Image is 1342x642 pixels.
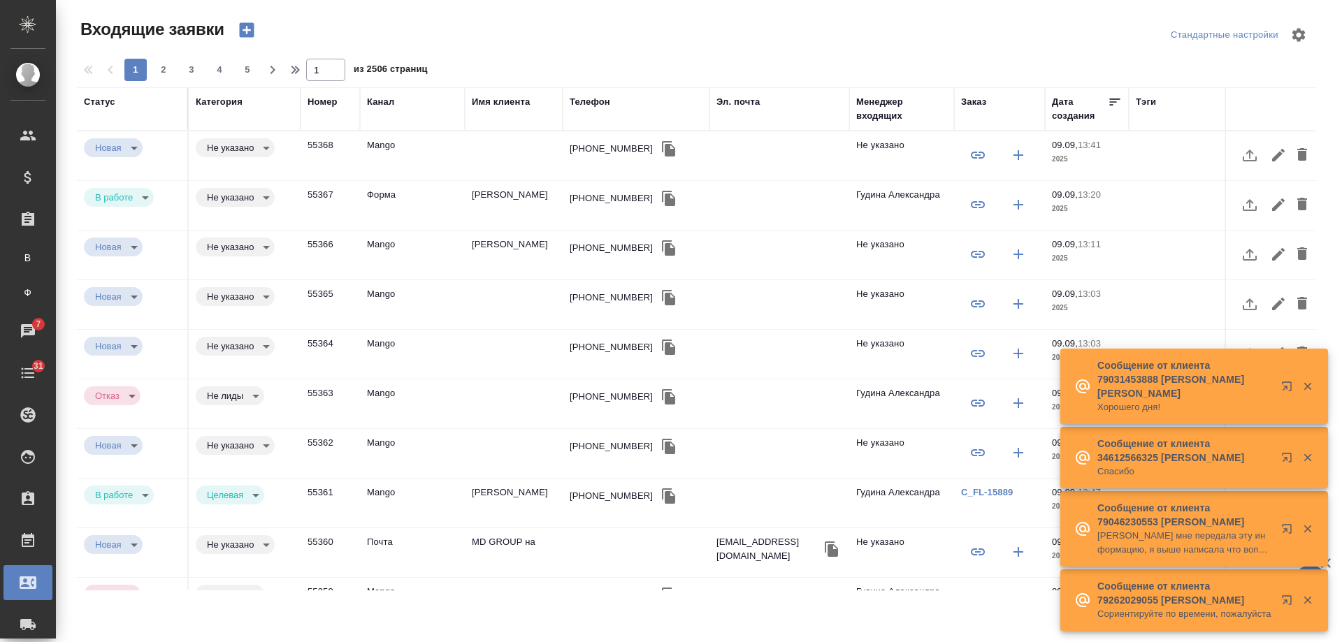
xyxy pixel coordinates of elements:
button: Создать заказ [1002,436,1035,469]
div: Новая [196,287,275,306]
button: Новая [91,539,126,550]
button: Скопировать [658,287,679,308]
td: Mango [360,578,465,627]
td: Почта [360,528,465,577]
div: Дата создания [1052,95,1108,123]
td: Не указано [849,280,954,329]
td: 55362 [301,429,360,478]
div: [PHONE_NUMBER] [570,291,653,305]
button: Скопировать [658,138,679,159]
button: Привязать к существующему заказу [961,535,995,569]
button: Новая [91,340,126,352]
button: Открыть в новой вкладке [1273,372,1306,406]
div: Номер [308,95,338,109]
p: 2025 [1052,202,1122,216]
div: Эл. почта [716,95,760,109]
div: Новая [84,238,143,256]
button: В работе [91,191,137,203]
button: Закрыть [1293,523,1322,535]
button: Скопировать [658,337,679,358]
button: Редактировать [1267,138,1290,172]
div: [PHONE_NUMBER] [570,142,653,156]
button: 5 [236,59,259,81]
button: Удалить [1290,188,1314,221]
button: Загрузить файл [1233,337,1267,370]
td: Не указано [849,528,954,577]
td: Mango [360,379,465,428]
button: Открыть в новой вкладке [1273,444,1306,477]
button: Редактировать [1267,337,1290,370]
td: MD GROUP на [465,528,563,577]
button: Привязать к существующему заказу [961,337,995,370]
div: [PHONE_NUMBER] [570,588,653,602]
td: 55360 [301,528,360,577]
td: 55365 [301,280,360,329]
a: 7 [3,314,52,349]
div: Новая [196,486,264,504]
button: Создать заказ [1002,238,1035,271]
div: Новая [84,535,143,554]
div: [PHONE_NUMBER] [570,489,653,503]
button: Открыть в новой вкладке [1273,515,1306,548]
p: 09.09, [1052,289,1078,299]
td: Гудина Александра [849,181,954,230]
div: Новая [84,138,143,157]
div: Новая [196,386,264,405]
p: [PERSON_NAME] мне передала эту информацию, я выше написала что вопрос снимается. Спасибо большое ... [1097,529,1272,557]
p: Спасибо [1097,465,1272,479]
button: Создать заказ [1002,386,1035,420]
td: 55363 [301,379,360,428]
td: Форма [360,181,465,230]
div: Телефон [570,95,610,109]
a: Ф [10,279,45,307]
button: Новая [91,142,126,154]
button: Создать заказ [1002,585,1035,618]
button: Не лиды [203,588,247,600]
button: Не указано [203,142,258,154]
td: 55368 [301,131,360,180]
div: [PHONE_NUMBER] [570,439,653,453]
button: Скопировать [658,386,679,407]
td: Гудина Александра [849,479,954,527]
button: Редактировать [1267,188,1290,221]
div: Новая [196,138,275,157]
button: Скопировать [658,188,679,209]
button: Создать [230,18,264,42]
span: 7 [27,317,49,331]
div: Новая [84,436,143,455]
button: Целевая [203,489,247,501]
button: Не указано [203,340,258,352]
div: Новая [196,436,275,455]
p: Сообщение от клиента 79031453888 [PERSON_NAME] [PERSON_NAME] [1097,358,1272,400]
button: Создать заказ [1002,535,1035,569]
div: Имя клиента [472,95,530,109]
div: [PHONE_NUMBER] [570,390,653,404]
p: [EMAIL_ADDRESS][DOMAIN_NAME] [716,535,821,563]
button: Загрузить файл [1233,287,1267,321]
p: 09.09, [1052,388,1078,398]
button: Новая [91,241,126,253]
div: Новая [196,585,264,604]
button: Привязать к существующему заказу [961,138,995,172]
a: 31 [3,356,52,391]
div: Новая [84,337,143,356]
button: Скопировать [821,539,842,560]
button: Редактировать [1267,238,1290,271]
td: Не указано [849,131,954,180]
p: 13:20 [1078,189,1101,200]
td: Mango [360,131,465,180]
div: Новая [196,337,275,356]
span: 31 [25,359,52,373]
p: 13:03 [1078,289,1101,299]
button: Закрыть [1293,451,1322,464]
button: Удалить [1290,138,1314,172]
p: 2025 [1052,301,1122,315]
button: Не указано [203,291,258,302]
div: Новая [196,188,275,207]
td: Не указано [849,429,954,478]
p: 09.09, [1052,437,1078,448]
span: Настроить таблицу [1282,18,1315,52]
p: 13:41 [1078,140,1101,150]
button: 4 [208,59,231,81]
td: Mango [360,280,465,329]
